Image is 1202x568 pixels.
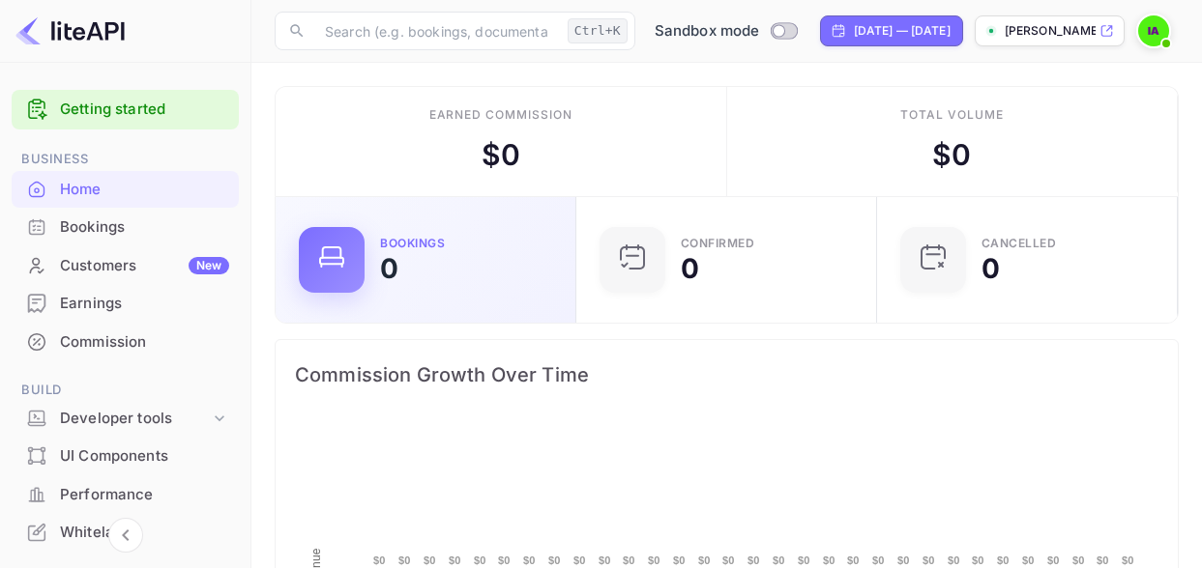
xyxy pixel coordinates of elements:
[698,554,711,566] text: $0
[424,554,436,566] text: $0
[12,149,239,170] span: Business
[599,554,611,566] text: $0
[1138,15,1169,46] img: Ibrahim Abdullahi
[523,554,536,566] text: $0
[673,554,686,566] text: $0
[12,438,239,473] a: UI Components
[847,554,860,566] text: $0
[1005,22,1096,40] p: [PERSON_NAME]-a3b9...
[900,106,1004,124] div: Total volume
[60,445,229,468] div: UI Components
[12,171,239,207] a: Home
[798,554,810,566] text: $0
[1072,554,1085,566] text: $0
[60,179,229,201] div: Home
[12,209,239,246] div: Bookings
[623,554,635,566] text: $0
[1022,554,1035,566] text: $0
[60,99,229,121] a: Getting started
[108,518,143,553] button: Collapse navigation
[681,238,755,249] div: Confirmed
[648,554,660,566] text: $0
[12,209,239,244] a: Bookings
[982,238,1057,249] div: CANCELLED
[12,380,239,401] span: Build
[12,438,239,475] div: UI Components
[498,554,511,566] text: $0
[12,514,239,552] div: Whitelabel
[60,484,229,506] div: Performance
[820,15,963,46] div: Click to change the date range period
[60,522,229,544] div: Whitelabel
[12,402,239,436] div: Developer tools
[474,554,486,566] text: $0
[12,324,239,361] div: Commission
[655,20,760,43] span: Sandbox mode
[1122,554,1134,566] text: $0
[548,554,561,566] text: $0
[12,247,239,283] a: CustomersNew
[12,247,239,285] div: CustomersNew
[872,554,885,566] text: $0
[60,408,210,430] div: Developer tools
[12,285,239,323] div: Earnings
[997,554,1010,566] text: $0
[897,554,910,566] text: $0
[932,133,971,177] div: $ 0
[748,554,760,566] text: $0
[972,554,984,566] text: $0
[823,554,836,566] text: $0
[1047,554,1060,566] text: $0
[12,285,239,321] a: Earnings
[982,255,1000,282] div: 0
[12,90,239,129] div: Getting started
[189,257,229,274] div: New
[854,22,951,40] div: [DATE] — [DATE]
[15,15,125,46] img: LiteAPI logo
[60,331,229,354] div: Commission
[482,133,520,177] div: $ 0
[429,106,572,124] div: Earned commission
[60,293,229,315] div: Earnings
[12,171,239,209] div: Home
[60,216,229,239] div: Bookings
[773,554,785,566] text: $0
[573,554,586,566] text: $0
[373,554,386,566] text: $0
[12,514,239,550] a: Whitelabel
[12,324,239,359] a: Commission
[12,476,239,512] a: Performance
[295,359,1158,390] span: Commission Growth Over Time
[923,554,935,566] text: $0
[948,554,960,566] text: $0
[647,20,805,43] div: Switch to Production mode
[380,238,445,249] div: Bookings
[380,255,398,282] div: 0
[12,476,239,514] div: Performance
[60,255,229,277] div: Customers
[449,554,461,566] text: $0
[313,12,560,50] input: Search (e.g. bookings, documentation)
[722,554,735,566] text: $0
[1097,554,1109,566] text: $0
[398,554,411,566] text: $0
[681,255,699,282] div: 0
[568,18,628,43] div: Ctrl+K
